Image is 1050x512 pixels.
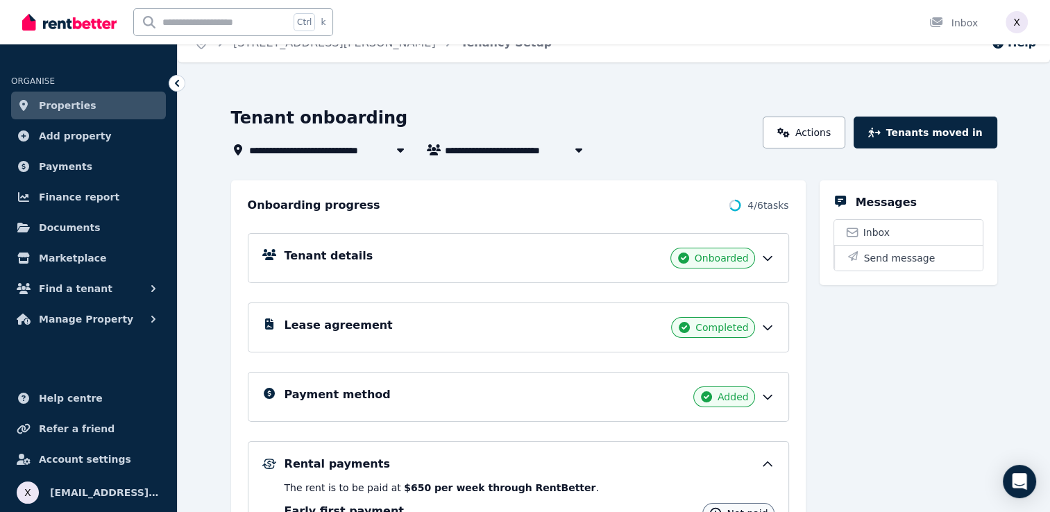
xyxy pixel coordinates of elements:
button: Send message [834,245,983,271]
a: Account settings [11,445,166,473]
span: ORGANISE [11,76,55,86]
span: Marketplace [39,250,106,266]
a: Add property [11,122,166,150]
span: Send message [864,251,935,265]
span: Added [718,390,749,404]
img: xutracey@hotmail.com [1006,11,1028,33]
h1: Tenant onboarding [231,107,408,129]
h5: Messages [856,194,917,211]
span: k [321,17,325,28]
p: The rent is to be paid at . [285,481,774,495]
a: Marketplace [11,244,166,272]
h5: Lease agreement [285,317,393,334]
a: Payments [11,153,166,180]
img: RentBetter [22,12,117,33]
span: [EMAIL_ADDRESS][DOMAIN_NAME] [50,484,160,501]
h2: Onboarding progress [248,197,380,214]
h5: Tenant details [285,248,373,264]
span: Account settings [39,451,131,468]
div: Open Intercom Messenger [1003,465,1036,498]
a: Finance report [11,183,166,211]
a: Inbox [834,220,983,245]
button: Find a tenant [11,275,166,302]
a: Properties [11,92,166,119]
a: Documents [11,214,166,241]
span: Finance report [39,189,119,205]
span: Completed [695,321,748,334]
span: Find a tenant [39,280,112,297]
h5: Payment method [285,386,391,403]
div: Inbox [929,16,978,30]
span: Documents [39,219,101,236]
span: Manage Property [39,311,133,327]
span: 4 / 6 tasks [747,198,788,212]
span: Help centre [39,390,103,407]
a: Actions [763,117,845,148]
a: Refer a friend [11,415,166,443]
span: Onboarded [695,251,749,265]
b: $650 per week through RentBetter [404,482,595,493]
span: Ctrl [294,13,315,31]
span: Payments [39,158,92,175]
h5: Rental payments [285,456,390,472]
span: Properties [39,97,96,114]
img: Rental Payments [262,459,276,469]
img: xutracey@hotmail.com [17,481,39,504]
span: Refer a friend [39,420,115,437]
span: Add property [39,128,112,144]
span: Inbox [863,225,890,239]
a: Help centre [11,384,166,412]
button: Tenants moved in [854,117,997,148]
button: Manage Property [11,305,166,333]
